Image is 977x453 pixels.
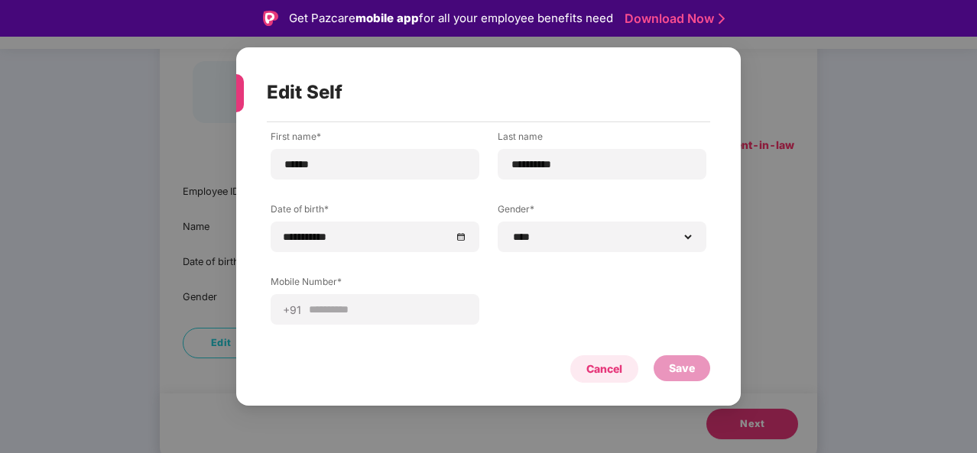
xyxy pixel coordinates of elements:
a: Download Now [625,11,720,27]
div: Save [669,360,695,377]
img: Stroke [719,11,725,27]
div: Get Pazcare for all your employee benefits need [289,9,613,28]
div: Cancel [586,361,622,377]
span: +91 [283,303,307,317]
label: Last name [498,130,706,149]
label: First name* [271,130,479,149]
label: Mobile Number* [271,275,479,294]
label: Date of birth* [271,202,479,222]
label: Gender* [498,202,706,222]
strong: mobile app [355,11,419,25]
img: Logo [263,11,278,26]
div: Edit Self [267,63,674,122]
